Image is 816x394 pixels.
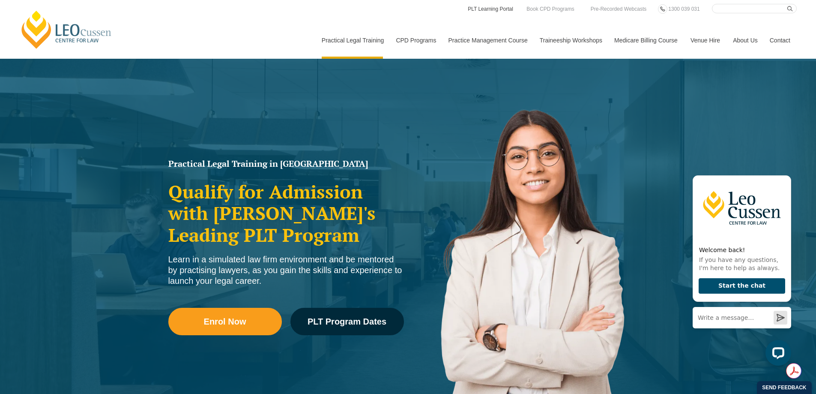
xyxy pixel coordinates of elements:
a: [PERSON_NAME] Centre for Law [19,9,114,50]
a: Practice Management Course [442,22,533,59]
a: Venue Hire [684,22,726,59]
a: Pre-Recorded Webcasts [589,4,649,14]
a: Enrol Now [168,308,282,335]
a: 1300 039 031 [666,4,702,14]
a: Practical Legal Training [315,22,390,59]
a: Book CPD Programs [524,4,576,14]
a: PLT Program Dates [290,308,404,335]
span: 1300 039 031 [668,6,699,12]
a: Contact [763,22,797,59]
a: About Us [726,22,763,59]
a: PLT Learning Portal [467,4,514,14]
h1: Practical Legal Training in [GEOGRAPHIC_DATA] [168,159,404,168]
iframe: LiveChat chat widget [686,159,795,373]
a: Medicare Billing Course [608,22,684,59]
span: PLT Program Dates [308,317,386,326]
h2: Qualify for Admission with [PERSON_NAME]'s Leading PLT Program [168,181,404,246]
a: CPD Programs [389,22,442,59]
a: Traineeship Workshops [533,22,608,59]
div: Learn in a simulated law firm environment and be mentored by practising lawyers, as you gain the ... [168,254,404,286]
span: Enrol Now [204,317,246,326]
